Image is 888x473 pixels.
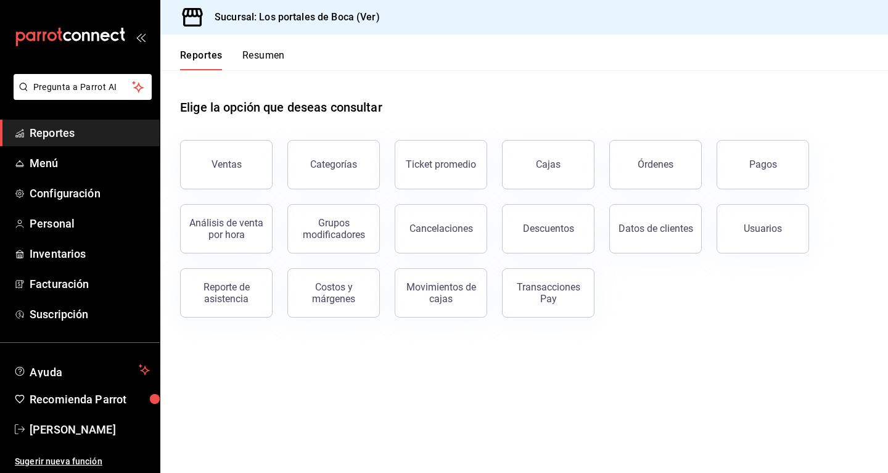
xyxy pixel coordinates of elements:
[395,268,487,318] button: Movimientos de cajas
[205,10,380,25] h3: Sucursal: Los portales de Boca (Ver)
[295,217,372,241] div: Grupos modificadores
[638,158,673,170] div: Órdenes
[180,268,273,318] button: Reporte de asistencia
[609,140,702,189] button: Órdenes
[717,140,809,189] button: Pagos
[30,215,150,232] span: Personal
[523,223,574,234] div: Descuentos
[33,81,133,94] span: Pregunta a Parrot AI
[30,245,150,262] span: Inventarios
[30,421,150,438] span: [PERSON_NAME]
[14,74,152,100] button: Pregunta a Parrot AI
[395,204,487,253] button: Cancelaciones
[510,281,586,305] div: Transacciones Pay
[180,49,285,70] div: navigation tabs
[295,281,372,305] div: Costos y márgenes
[242,49,285,70] button: Resumen
[30,125,150,141] span: Reportes
[287,204,380,253] button: Grupos modificadores
[395,140,487,189] button: Ticket promedio
[136,32,146,42] button: open_drawer_menu
[180,98,382,117] h1: Elige la opción que deseas consultar
[30,363,134,377] span: Ayuda
[30,276,150,292] span: Facturación
[30,391,150,408] span: Recomienda Parrot
[30,306,150,323] span: Suscripción
[180,140,273,189] button: Ventas
[502,140,594,189] a: Cajas
[609,204,702,253] button: Datos de clientes
[287,268,380,318] button: Costos y márgenes
[502,268,594,318] button: Transacciones Pay
[744,223,782,234] div: Usuarios
[406,158,476,170] div: Ticket promedio
[212,158,242,170] div: Ventas
[15,455,150,468] span: Sugerir nueva función
[409,223,473,234] div: Cancelaciones
[180,204,273,253] button: Análisis de venta por hora
[310,158,357,170] div: Categorías
[287,140,380,189] button: Categorías
[403,281,479,305] div: Movimientos de cajas
[502,204,594,253] button: Descuentos
[180,49,223,70] button: Reportes
[188,281,265,305] div: Reporte de asistencia
[536,157,561,172] div: Cajas
[749,158,777,170] div: Pagos
[30,155,150,171] span: Menú
[188,217,265,241] div: Análisis de venta por hora
[619,223,693,234] div: Datos de clientes
[30,185,150,202] span: Configuración
[9,89,152,102] a: Pregunta a Parrot AI
[717,204,809,253] button: Usuarios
